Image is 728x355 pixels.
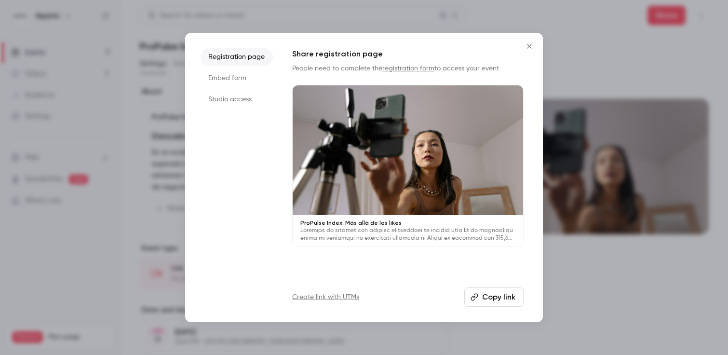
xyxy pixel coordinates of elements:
a: Create link with UTMs [292,292,359,302]
p: Loremips do sitamet con adipisc elitseddoei te incidid utla Et do magnaaliqu enima mi veniamqui n... [300,227,515,242]
li: Embed form [201,69,273,87]
a: ProPulse Index: Más allá de los likesLoremips do sitamet con adipisc elitseddoei te incidid utla ... [292,85,524,246]
li: Studio access [201,91,273,108]
h1: Share registration page [292,48,524,60]
li: Registration page [201,48,273,66]
button: Close [520,37,539,56]
a: registration form [382,65,434,72]
button: Copy link [464,287,524,307]
p: ProPulse Index: Más allá de los likes [300,219,515,227]
p: People need to complete the to access your event [292,64,524,73]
